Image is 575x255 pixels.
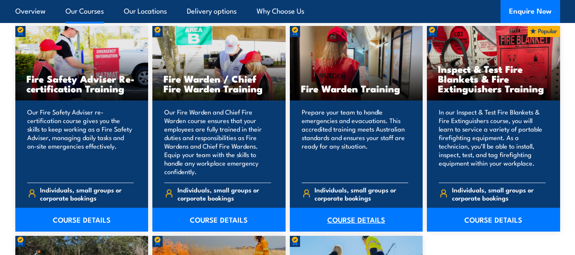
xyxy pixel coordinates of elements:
[26,74,137,93] h3: Fire Safety Adviser Re-certification Training
[27,108,134,176] p: Our Fire Safety Adviser re-certification course gives you the skills to keep working as a Fire Sa...
[315,186,408,202] span: Individuals, small groups or corporate bookings
[177,186,271,202] span: Individuals, small groups or corporate bookings
[15,208,149,232] a: COURSE DETAILS
[427,208,560,232] a: COURSE DETAILS
[164,108,271,176] p: Our Fire Warden and Chief Fire Warden course ensures that your employees are fully trained in the...
[438,64,549,93] h3: Inspect & Test Fire Blankets & Fire Extinguishers Training
[290,208,423,232] a: COURSE DETAILS
[163,74,275,93] h3: Fire Warden / Chief Fire Warden Training
[302,108,409,176] p: Prepare your team to handle emergencies and evacuations. This accredited training meets Australia...
[452,186,546,202] span: Individuals, small groups or corporate bookings
[40,186,134,202] span: Individuals, small groups or corporate bookings
[301,83,412,93] h3: Fire Warden Training
[152,208,286,232] a: COURSE DETAILS
[439,108,546,176] p: In our Inspect & Test Fire Blankets & Fire Extinguishers course, you will learn to service a vari...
